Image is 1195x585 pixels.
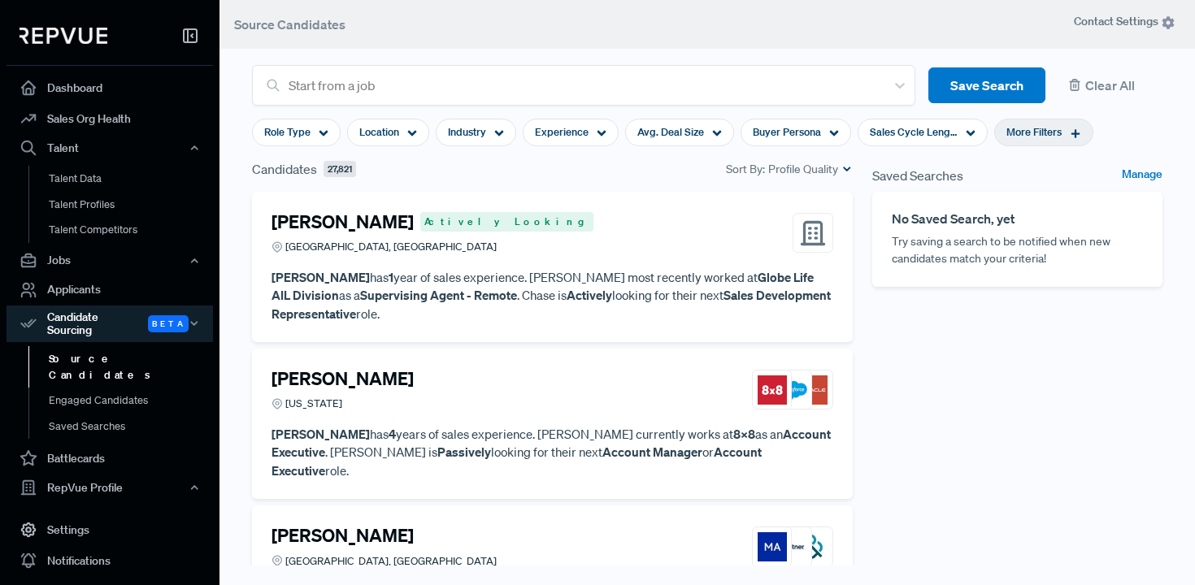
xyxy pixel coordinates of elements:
[389,426,396,442] strong: 4
[7,247,213,275] button: Jobs
[272,211,414,232] h4: [PERSON_NAME]
[1074,13,1175,30] span: Contact Settings
[360,287,517,303] strong: Supervising Agent - Remote
[892,211,1143,227] h6: No Saved Search, yet
[359,124,399,140] span: Location
[285,239,497,254] span: [GEOGRAPHIC_DATA], [GEOGRAPHIC_DATA]
[7,305,213,343] div: Candidate Sourcing
[28,166,235,192] a: Talent Data
[768,161,838,178] span: Profile Quality
[272,425,833,480] p: has years of sales experience. [PERSON_NAME] currently works at as an . [PERSON_NAME] is looking ...
[28,414,235,440] a: Saved Searches
[7,134,213,162] button: Talent
[733,426,755,442] strong: 8x8
[272,426,370,442] strong: [PERSON_NAME]
[252,159,317,179] span: Candidates
[758,375,787,405] img: 8x8
[798,532,828,561] img: Dun & Bradstreet
[20,28,107,44] img: RepVue
[7,305,213,343] button: Candidate Sourcing Beta
[28,388,235,414] a: Engaged Candidates
[7,545,213,576] a: Notifications
[448,124,486,140] span: Industry
[264,124,311,140] span: Role Type
[798,375,828,405] img: Oracle
[753,124,821,140] span: Buyer Persona
[272,368,414,389] h4: [PERSON_NAME]
[1058,67,1162,104] button: Clear All
[272,444,762,479] strong: Account Executive
[28,217,235,243] a: Talent Competitors
[437,444,491,460] strong: Passively
[272,525,414,546] h4: [PERSON_NAME]
[272,269,370,285] strong: [PERSON_NAME]
[7,103,213,134] a: Sales Org Health
[778,375,807,405] img: Salesforce
[420,212,593,232] span: Actively Looking
[892,233,1143,267] p: Try saving a search to be notified when new candidates match your criteria!
[7,514,213,545] a: Settings
[1122,166,1162,185] a: Manage
[7,474,213,501] button: RepVue Profile
[872,166,963,185] span: Saved Searches
[28,192,235,218] a: Talent Profiles
[535,124,589,140] span: Experience
[285,396,342,411] span: [US_STATE]
[272,287,831,322] strong: Sales Development Representative
[870,124,958,140] span: Sales Cycle Length
[1006,124,1062,140] span: More Filters
[7,275,213,305] a: Applicants
[7,72,213,103] a: Dashboard
[778,532,807,561] img: Gartner
[285,553,497,569] span: [GEOGRAPHIC_DATA], [GEOGRAPHIC_DATA]
[324,161,356,178] span: 27,821
[148,315,189,332] span: Beta
[726,161,853,178] div: Sort By:
[602,444,702,460] strong: Account Manager
[637,124,704,140] span: Avg. Deal Size
[234,16,345,32] span: Source Candidates
[272,268,833,323] p: has year of sales experience. [PERSON_NAME] most recently worked at as a . Chase is looking for t...
[28,346,235,388] a: Source Candidates
[928,67,1045,104] button: Save Search
[758,532,787,561] img: Moody’s Analytics
[7,443,213,474] a: Battlecards
[567,287,612,303] strong: Actively
[389,269,393,285] strong: 1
